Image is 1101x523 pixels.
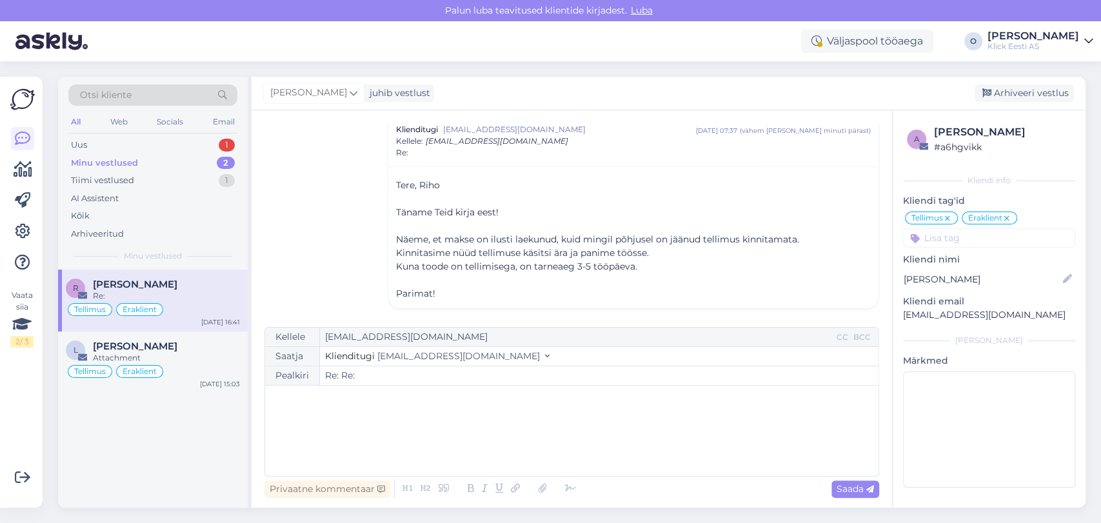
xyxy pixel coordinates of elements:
[396,124,438,135] span: Klienditugi
[71,139,87,152] div: Uus
[68,113,83,130] div: All
[210,113,237,130] div: Email
[71,157,138,170] div: Minu vestlused
[934,140,1071,154] div: # a6hgvikk
[834,331,851,343] div: CC
[396,147,408,159] span: Re:
[320,328,834,346] input: Recepient...
[73,283,79,293] span: R
[364,86,430,100] div: juhib vestlust
[851,331,873,343] div: BCC
[396,179,440,191] span: Tere, Riho
[10,290,34,348] div: Vaata siia
[71,174,134,187] div: Tiimi vestlused
[325,350,375,362] span: Klienditugi
[837,483,874,495] span: Saada
[396,288,435,299] span: Parimat!
[10,87,35,112] img: Askly Logo
[968,214,1002,222] span: Eraklient
[987,31,1093,52] a: [PERSON_NAME]Klick Eesti AS
[71,192,119,205] div: AI Assistent
[903,175,1075,186] div: Kliendi info
[903,253,1075,266] p: Kliendi nimi
[903,354,1075,368] p: Märkmed
[987,31,1079,41] div: [PERSON_NAME]
[74,306,106,313] span: Tellimus
[219,139,235,152] div: 1
[396,261,637,272] span: Kuna toode on tellimisega, on tarneaeg 3-5 tööpäeva.
[975,84,1074,102] div: Arhiveeri vestlus
[264,480,390,498] div: Privaatne kommentaar
[200,379,240,389] div: [DATE] 15:03
[396,233,799,245] span: Näeme, et makse on ilusti laekunud, kuid mingil põhjusel on jäänud tellimus kinnitamata.
[71,228,124,241] div: Arhiveeritud
[123,306,157,313] span: Eraklient
[154,113,186,130] div: Socials
[265,347,320,366] div: Saatja
[93,340,177,352] span: Liina Tanvel
[377,350,540,362] span: [EMAIL_ADDRESS][DOMAIN_NAME]
[987,41,1079,52] div: Klick Eesti AS
[696,126,737,135] div: [DATE] 07:37
[801,30,933,53] div: Väljaspool tööaega
[396,206,499,218] span: Täname Teid kirja eest!
[911,214,943,222] span: Tellimus
[443,124,696,135] span: [EMAIL_ADDRESS][DOMAIN_NAME]
[964,32,982,50] div: O
[325,350,550,363] button: Klienditugi [EMAIL_ADDRESS][DOMAIN_NAME]
[265,328,320,346] div: Kellele
[934,124,1071,140] div: [PERSON_NAME]
[74,368,106,375] span: Tellimus
[903,228,1075,248] input: Lisa tag
[426,136,568,146] span: [EMAIL_ADDRESS][DOMAIN_NAME]
[396,136,423,146] span: Kellele :
[904,272,1060,286] input: Lisa nimi
[396,247,649,259] span: Kinnitasime nüüd tellimuse käsitsi ära ja panime töösse.
[914,134,920,144] span: a
[93,279,177,290] span: Riho Vahemäe
[903,335,1075,346] div: [PERSON_NAME]
[270,86,347,100] span: [PERSON_NAME]
[201,317,240,327] div: [DATE] 16:41
[903,194,1075,208] p: Kliendi tag'id
[108,113,130,130] div: Web
[740,126,871,135] div: ( vähem [PERSON_NAME] minuti pärast )
[219,174,235,187] div: 1
[903,308,1075,322] p: [EMAIL_ADDRESS][DOMAIN_NAME]
[80,88,132,102] span: Otsi kliente
[320,366,878,385] input: Write subject here...
[124,250,182,262] span: Minu vestlused
[627,5,657,16] span: Luba
[903,295,1075,308] p: Kliendi email
[71,210,90,222] div: Kõik
[93,290,240,302] div: Re:
[217,157,235,170] div: 2
[74,345,78,355] span: L
[10,336,34,348] div: 2 / 3
[265,366,320,385] div: Pealkiri
[123,368,157,375] span: Eraklient
[93,352,240,364] div: Attachment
